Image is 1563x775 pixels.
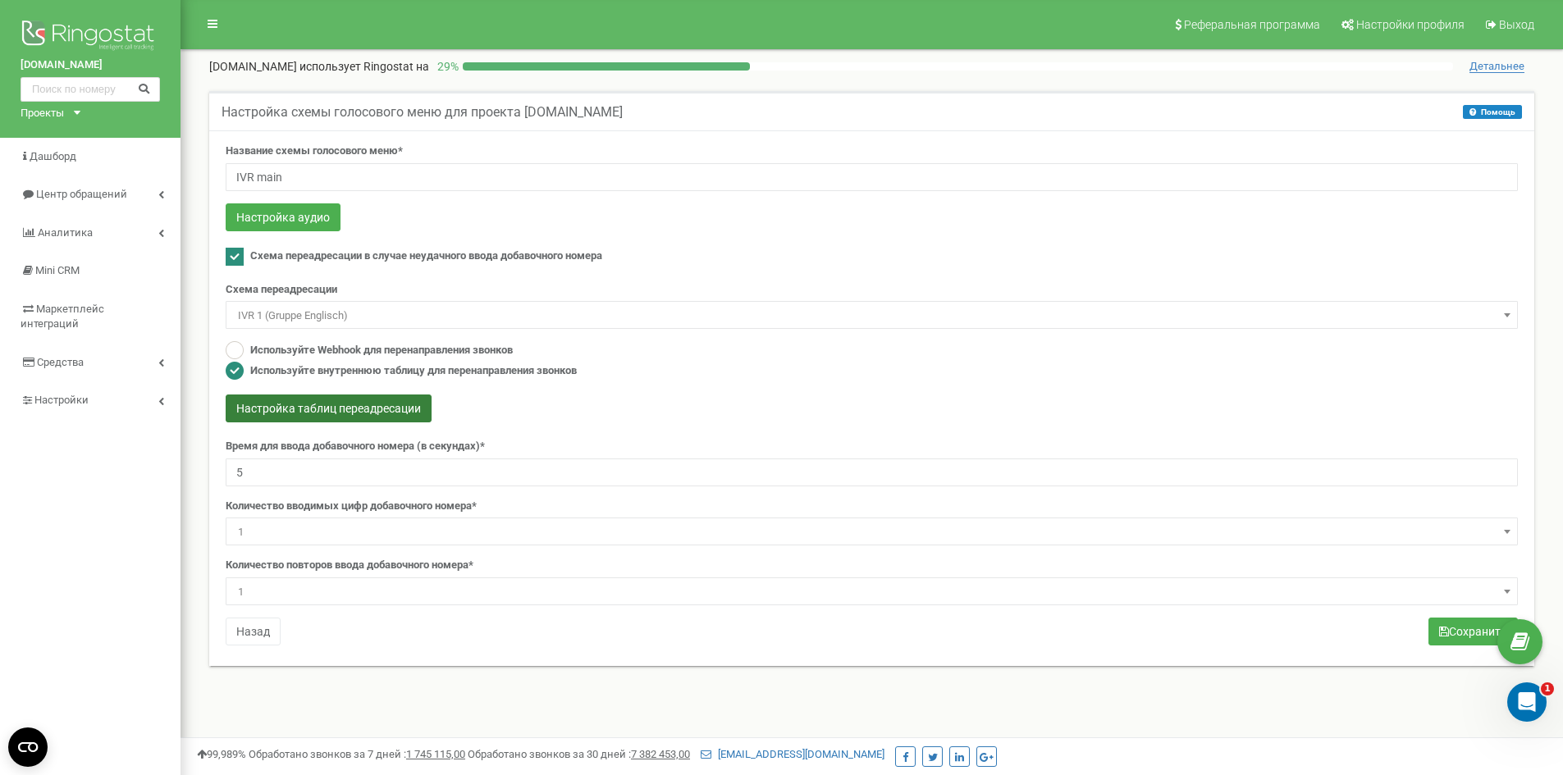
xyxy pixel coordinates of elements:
[231,304,1512,327] span: IVR 1 (Gruppe Englisch)
[226,439,485,454] label: Время для ввода добавочного номера (в секундах)*
[226,577,1518,605] span: 1
[250,249,602,262] span: Схема переадресации в случае неудачного ввода добавочного номера
[21,303,104,331] span: Маркетплейс интеграций
[21,57,160,73] a: [DOMAIN_NAME]
[631,748,690,760] u: 7 382 453,00
[226,144,403,159] label: Название схемы голосового меню*
[299,60,429,73] span: использует Ringostat на
[231,521,1512,544] span: 1
[226,282,337,298] label: Схема переадресации
[226,499,477,514] label: Количество вводимых цифр добавочного номера*
[35,264,80,276] span: Mini CRM
[1184,18,1320,31] span: Реферальная программа
[1469,60,1524,73] span: Детальнее
[250,363,577,379] label: Используйте внутреннюю таблицу для перенаправления звонков
[1541,682,1554,695] span: 1
[231,581,1512,604] span: 1
[1507,682,1547,722] iframe: Intercom live chat
[36,188,127,200] span: Центр обращений
[1499,18,1534,31] span: Выход
[34,394,89,406] span: Настройки
[250,343,513,358] label: Используйте Webhook для перенаправления звонков
[226,301,1518,329] span: IVR 1 (Gruppe Englisch)
[226,517,1518,545] span: 1
[37,356,84,368] span: Средства
[1463,105,1522,119] button: Помощь
[226,618,281,645] button: Назад
[222,105,623,120] h5: Настройка схемы голосового меню для проекта [DOMAIN_NAME]
[21,16,160,57] img: Ringostat logo
[21,77,160,102] input: Поиск по номеру
[468,748,690,760] span: Обработано звонков за 30 дней :
[249,748,465,760] span: Обработано звонков за 7 дней :
[197,748,246,760] span: 99,989%
[1428,618,1518,645] button: Сохранить
[38,226,93,239] span: Аналитика
[30,150,76,162] span: Дашборд
[21,106,64,121] div: Проекты
[429,58,463,75] p: 29 %
[8,727,48,767] button: Open CMP widget
[406,748,465,760] u: 1 745 115,00
[701,748,884,760] a: [EMAIL_ADDRESS][DOMAIN_NAME]
[209,58,429,75] p: [DOMAIN_NAME]
[1356,18,1465,31] span: Настройки профиля
[226,203,340,231] button: Настройка аудио
[226,558,473,573] label: Количество повторов ввода добавочного номера*
[226,394,432,422] button: Настройка таблиц переадресации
